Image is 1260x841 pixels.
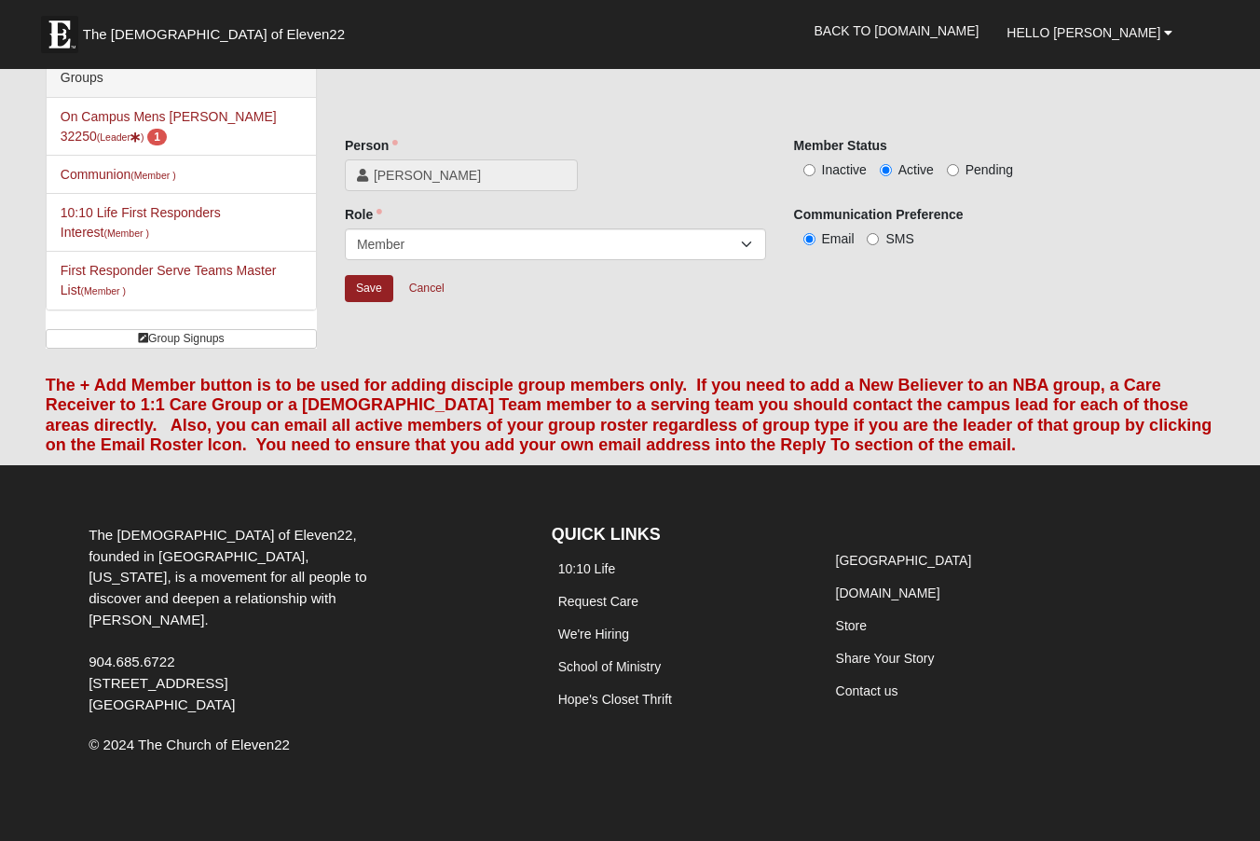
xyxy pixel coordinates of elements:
[104,227,149,239] small: (Member )
[803,233,815,245] input: Email
[152,819,275,835] span: ViewState Size: 62 KB
[558,627,629,641] a: We're Hiring
[966,162,1013,177] span: Pending
[794,136,887,155] label: Member Status
[803,164,815,176] input: Inactive
[345,275,393,302] input: Alt+s
[345,205,382,224] label: Role
[558,659,661,674] a: School of Ministry
[836,683,898,698] a: Contact us
[412,816,422,835] a: Web cache enabled
[885,231,913,246] span: SMS
[289,819,398,835] span: HTML Size: 139 KB
[47,59,316,98] div: Groups
[374,166,566,185] span: [PERSON_NAME]
[61,167,176,182] a: Communion(Member )
[836,553,972,568] a: [GEOGRAPHIC_DATA]
[97,131,144,143] small: (Leader )
[83,25,345,44] span: The [DEMOGRAPHIC_DATA] of Eleven22
[993,9,1186,56] a: Hello [PERSON_NAME]
[89,696,235,712] span: [GEOGRAPHIC_DATA]
[794,205,964,224] label: Communication Preference
[867,233,879,245] input: SMS
[41,16,78,53] img: Eleven22 logo
[880,164,892,176] input: Active
[836,586,940,600] a: [DOMAIN_NAME]
[345,136,398,155] label: Person
[1007,25,1160,40] span: Hello [PERSON_NAME]
[46,376,1212,455] font: The + Add Member button is to be used for adding disciple group members only. If you need to add ...
[801,7,993,54] a: Back to [DOMAIN_NAME]
[1181,808,1214,835] a: Block Configuration (Alt-B)
[898,162,934,177] span: Active
[822,162,867,177] span: Inactive
[89,737,290,752] span: © 2024 The Church of Eleven22
[552,525,801,545] h4: QUICK LINKS
[947,164,959,176] input: Pending
[836,618,867,633] a: Store
[61,263,277,297] a: First Responder Serve Teams Master List(Member )
[836,651,935,666] a: Share Your Story
[558,692,672,707] a: Hope's Closet Thrift
[61,205,221,240] a: 10:10 Life First Responders Interest(Member )
[18,820,132,834] a: Page Load Time: 0.55s
[32,7,404,53] a: The [DEMOGRAPHIC_DATA] of Eleven22
[558,594,638,609] a: Request Care
[1214,808,1248,835] a: Page Properties (Alt+P)
[558,561,616,576] a: 10:10 Life
[61,109,277,144] a: On Campus Mens [PERSON_NAME] 32250(Leader) 1
[75,525,383,715] div: The [DEMOGRAPHIC_DATA] of Eleven22, founded in [GEOGRAPHIC_DATA], [US_STATE], is a movement for a...
[397,274,457,303] a: Cancel
[81,285,126,296] small: (Member )
[147,129,167,145] span: number of pending members
[46,329,317,349] a: Group Signups
[130,170,175,181] small: (Member )
[822,231,855,246] span: Email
